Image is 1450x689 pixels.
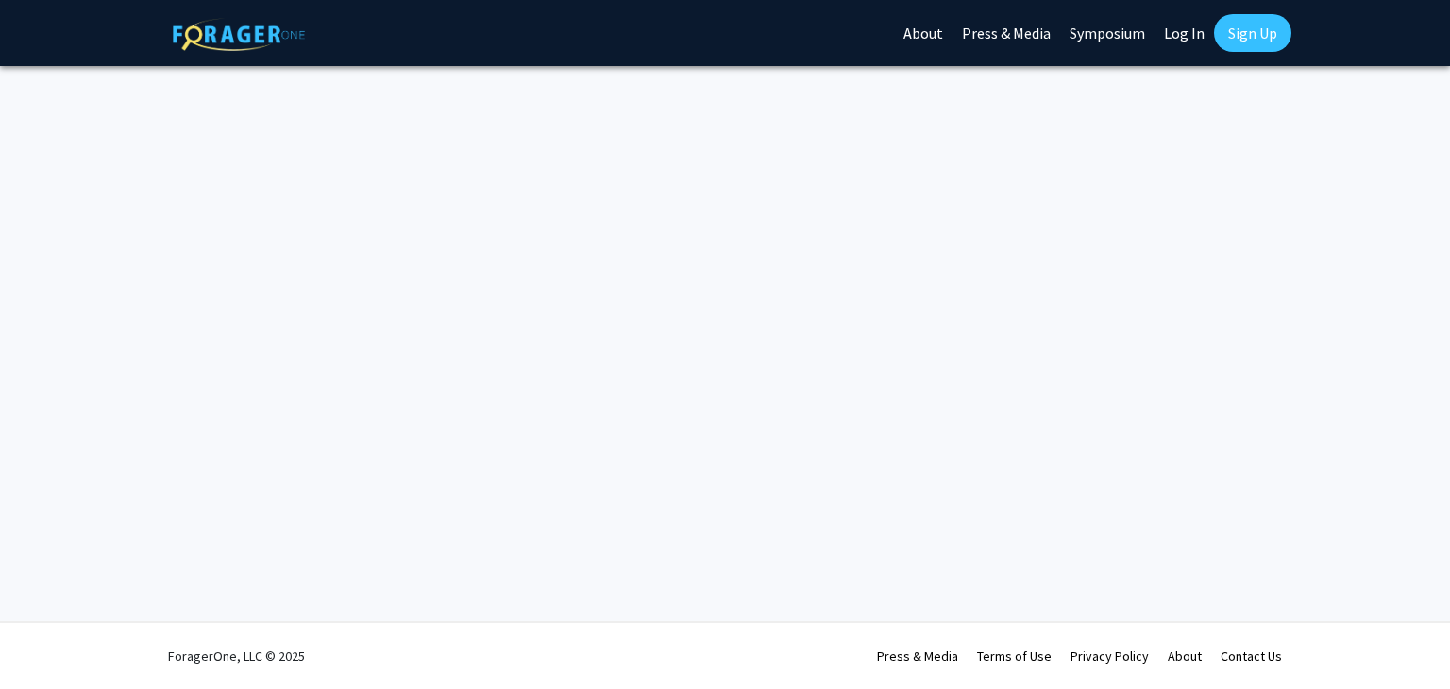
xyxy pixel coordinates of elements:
[1168,647,1202,664] a: About
[1071,647,1149,664] a: Privacy Policy
[168,623,305,689] div: ForagerOne, LLC © 2025
[173,18,305,51] img: ForagerOne Logo
[1214,14,1291,52] a: Sign Up
[877,647,958,664] a: Press & Media
[977,647,1052,664] a: Terms of Use
[1221,647,1282,664] a: Contact Us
